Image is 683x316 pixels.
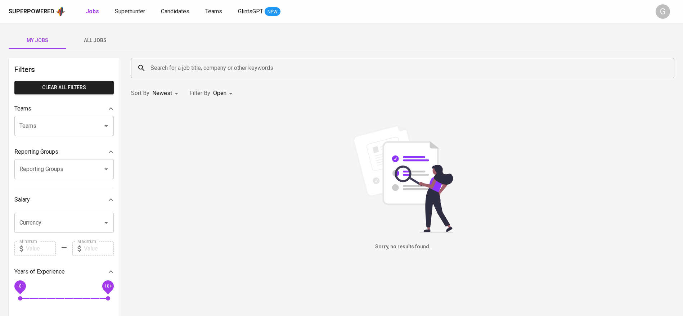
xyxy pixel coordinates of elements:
[104,283,112,288] span: 10+
[71,36,120,45] span: All Jobs
[101,218,111,228] button: Open
[101,164,111,174] button: Open
[349,125,457,233] img: file_searching.svg
[205,8,222,15] span: Teams
[152,87,181,100] div: Newest
[26,241,56,256] input: Value
[161,8,189,15] span: Candidates
[152,89,172,98] p: Newest
[115,8,145,15] span: Superhunter
[161,7,191,16] a: Candidates
[56,6,66,17] img: app logo
[14,145,114,159] div: Reporting Groups
[131,89,149,98] p: Sort By
[238,8,263,15] span: GlintsGPT
[14,104,31,113] p: Teams
[9,8,54,16] div: Superpowered
[131,243,674,251] h6: Sorry, no results found.
[86,7,100,16] a: Jobs
[86,8,99,15] b: Jobs
[213,90,226,96] span: Open
[14,101,114,116] div: Teams
[13,36,62,45] span: My Jobs
[19,283,21,288] span: 0
[9,6,66,17] a: Superpoweredapp logo
[14,148,58,156] p: Reporting Groups
[205,7,224,16] a: Teams
[14,193,114,207] div: Salary
[115,7,147,16] a: Superhunter
[14,81,114,94] button: Clear All filters
[14,265,114,279] div: Years of Experience
[656,4,670,19] div: G
[213,87,235,100] div: Open
[14,195,30,204] p: Salary
[189,89,210,98] p: Filter By
[265,8,280,15] span: NEW
[101,121,111,131] button: Open
[20,83,108,92] span: Clear All filters
[84,241,114,256] input: Value
[238,7,280,16] a: GlintsGPT NEW
[14,64,114,75] h6: Filters
[14,267,65,276] p: Years of Experience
